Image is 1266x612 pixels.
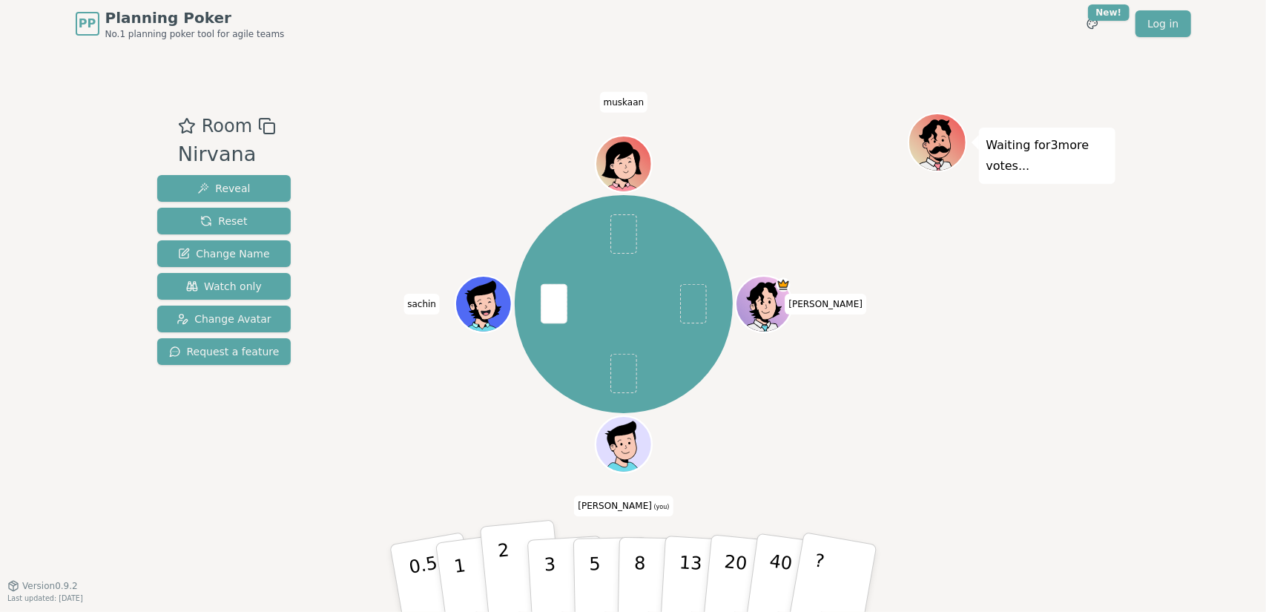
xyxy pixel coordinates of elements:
[178,113,196,139] button: Add as favourite
[1079,10,1106,37] button: New!
[79,15,96,33] span: PP
[178,139,276,170] div: Nirvana
[986,135,1108,177] p: Waiting for 3 more votes...
[105,28,285,40] span: No.1 planning poker tool for agile teams
[1135,10,1190,37] a: Log in
[22,580,78,592] span: Version 0.9.2
[157,338,291,365] button: Request a feature
[403,294,440,315] span: Click to change your name
[7,580,78,592] button: Version0.9.2
[7,594,83,602] span: Last updated: [DATE]
[202,113,252,139] span: Room
[785,294,866,315] span: Click to change your name
[157,240,291,267] button: Change Name
[105,7,285,28] span: Planning Poker
[157,306,291,332] button: Change Avatar
[169,344,280,359] span: Request a feature
[76,7,285,40] a: PPPlanning PokerNo.1 planning poker tool for agile teams
[574,496,673,516] span: Click to change your name
[1088,4,1130,21] div: New!
[178,246,269,261] span: Change Name
[600,92,648,113] span: Click to change your name
[597,418,650,470] button: Click to change your avatar
[197,181,250,196] span: Reveal
[652,504,670,510] span: (you)
[777,277,791,292] span: Lokesh is the host
[177,312,271,326] span: Change Avatar
[200,214,247,228] span: Reset
[157,208,291,234] button: Reset
[157,273,291,300] button: Watch only
[157,175,291,202] button: Reveal
[186,279,262,294] span: Watch only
